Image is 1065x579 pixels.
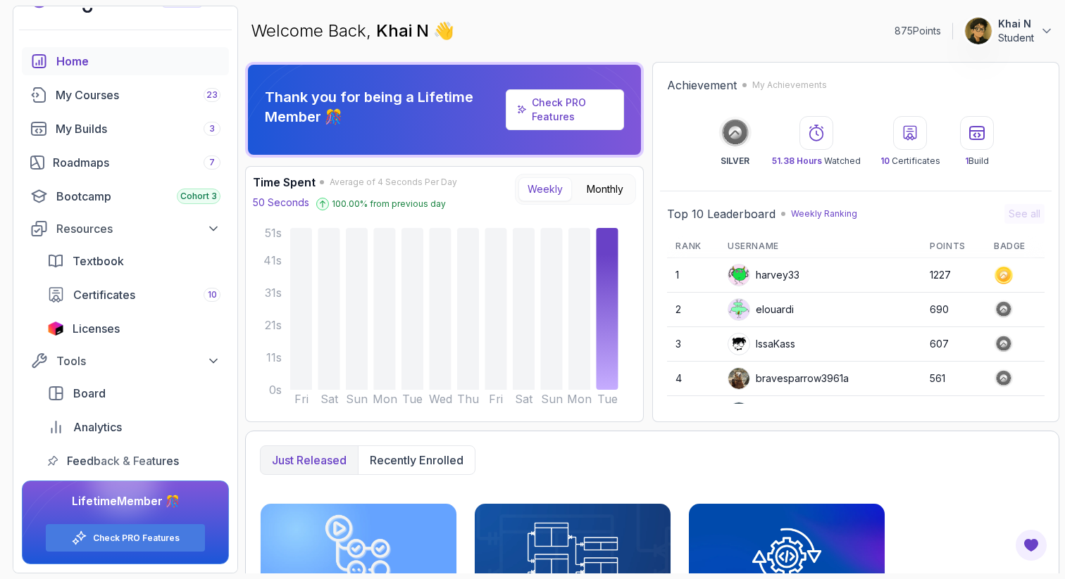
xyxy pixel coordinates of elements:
[39,247,229,275] a: textbook
[667,396,719,431] td: 5
[209,157,215,168] span: 7
[921,327,985,362] td: 607
[53,154,220,171] div: Roadmaps
[73,385,106,402] span: Board
[39,447,229,475] a: feedback
[1004,204,1045,224] button: See all
[56,220,220,237] div: Resources
[728,367,849,390] div: bravesparrow3961a
[921,293,985,327] td: 690
[880,155,890,166] span: 10
[728,402,749,424] img: user profile image
[667,235,719,258] th: Rank
[880,155,940,167] p: Certificates
[965,18,992,44] img: user profile image
[320,392,339,406] tspan: Sat
[266,350,282,364] tspan: 11s
[180,191,217,202] span: Cohort 3
[998,31,1034,45] p: Student
[402,392,423,406] tspan: Tue
[39,281,229,309] a: certificates
[56,87,220,103] div: My Courses
[22,47,229,75] a: home
[39,314,229,343] a: licenses
[728,264,799,286] div: harvey33
[457,392,479,406] tspan: Thu
[73,286,135,303] span: Certificates
[964,17,1054,45] button: user profile imageKhai NStudent
[294,392,309,406] tspan: Fri
[73,253,124,269] span: Textbook
[73,320,120,337] span: Licenses
[921,258,985,293] td: 1227
[22,348,229,374] button: Tools
[667,362,719,396] td: 4
[45,523,206,552] button: Check PRO Features
[56,120,220,137] div: My Builds
[965,155,989,167] p: Build
[667,327,719,362] td: 3
[265,286,282,300] tspan: 31s
[376,20,433,41] span: Khai N
[921,362,985,396] td: 561
[667,77,737,94] h2: Achievement
[39,379,229,407] a: board
[667,258,719,293] td: 1
[965,155,969,166] span: 1
[269,383,282,397] tspan: 0s
[22,182,229,210] a: bootcamp
[921,396,985,431] td: 465
[206,89,218,101] span: 23
[719,235,921,258] th: Username
[728,333,749,355] img: user profile image
[433,20,454,42] span: 👋
[373,392,397,406] tspan: Mon
[597,392,618,406] tspan: Tue
[22,81,229,109] a: courses
[429,392,452,406] tspan: Wed
[921,235,985,258] th: Points
[22,148,229,177] a: roadmaps
[253,196,309,210] p: 50 Seconds
[667,205,776,222] h2: Top 10 Leaderboard
[208,289,217,300] span: 10
[253,174,316,191] h3: Time Spent
[772,155,822,166] span: 51.38 Hours
[985,235,1045,258] th: Badge
[22,216,229,241] button: Resources
[728,333,795,355] div: IssaKass
[728,402,807,424] div: Apply5489
[67,452,179,469] span: Feedback & Features
[56,53,220,70] div: Home
[56,188,220,205] div: Bootcamp
[272,452,347,469] p: Just released
[261,446,358,474] button: Just released
[895,24,941,38] p: 875 Points
[532,96,586,122] a: Check PRO Features
[728,368,749,389] img: user profile image
[772,155,861,167] p: Watched
[56,352,220,369] div: Tools
[346,392,368,406] tspan: Sun
[728,299,749,320] img: default monster avatar
[265,226,282,240] tspan: 51s
[728,265,749,286] img: default monster avatar
[251,20,454,42] p: Welcome Back,
[209,123,215,134] span: 3
[998,17,1034,31] p: Khai N
[578,177,633,201] button: Monthly
[263,253,282,267] tspan: 41s
[73,419,122,435] span: Analytics
[39,413,229,441] a: analytics
[752,79,827,91] p: My Achievements
[93,533,180,544] a: Check PRO Features
[358,446,475,474] button: Recently enrolled
[332,198,446,210] p: 100.00 % from previous day
[330,177,457,188] span: Average of 4 Seconds Per Day
[515,392,533,406] tspan: Sat
[518,177,572,201] button: Weekly
[721,155,749,167] p: SILVER
[22,115,229,143] a: builds
[265,318,282,332] tspan: 21s
[506,89,625,130] a: Check PRO Features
